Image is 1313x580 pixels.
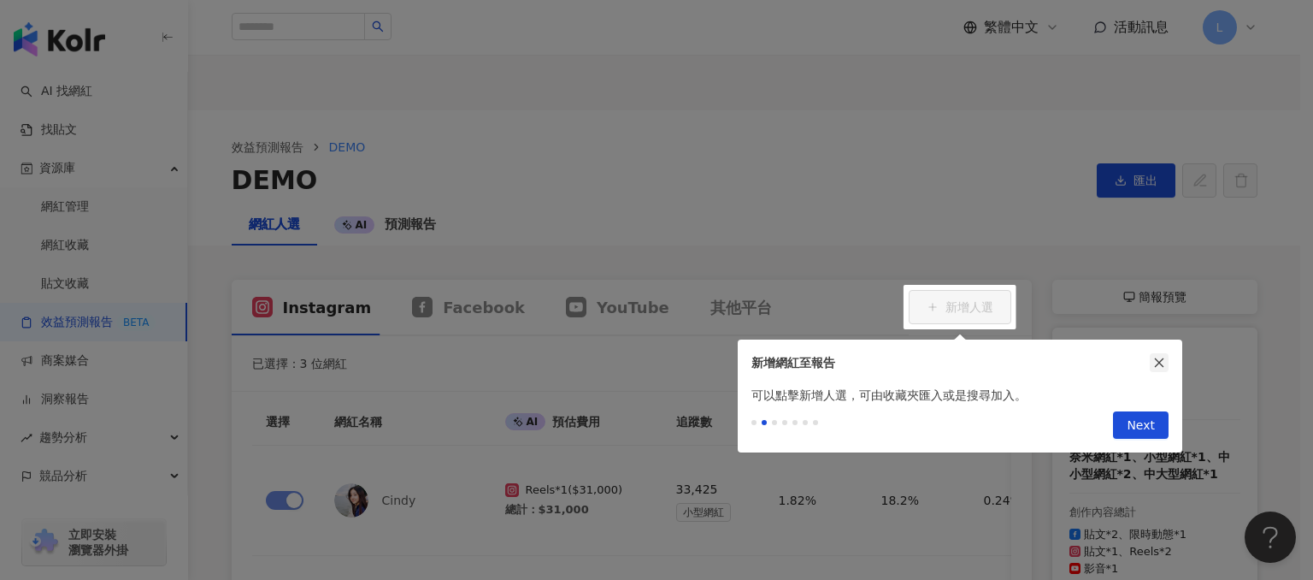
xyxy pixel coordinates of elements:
[738,386,1182,405] div: 可以點擊新增人選，可由收藏夾匯入或是搜尋加入。
[1127,412,1155,440] span: Next
[1113,411,1169,439] button: Next
[1153,357,1165,369] span: close
[1150,353,1169,372] button: close
[751,353,1150,372] div: 新增網紅至報告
